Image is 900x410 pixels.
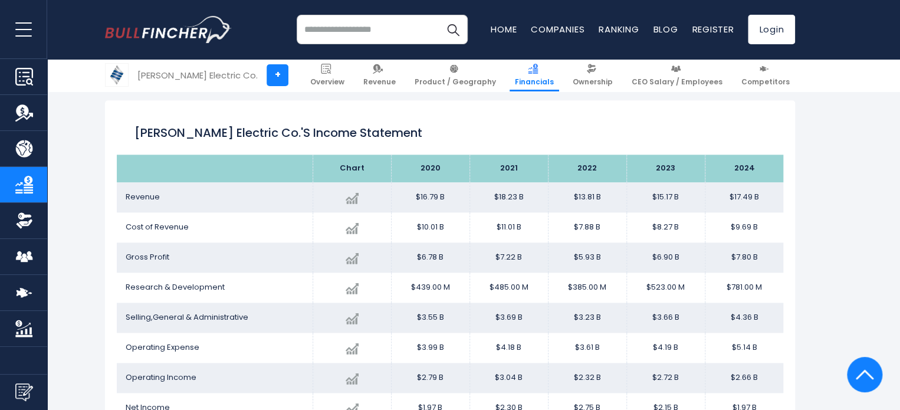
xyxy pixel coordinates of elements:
img: EMR logo [106,64,128,86]
span: Operating Income [126,372,196,383]
span: Competitors [741,77,790,87]
td: $3.55 B [391,303,469,333]
td: $18.23 B [469,182,548,212]
td: $8.27 B [626,212,705,242]
span: Research & Development [126,281,225,293]
span: Gross Profit [126,251,169,263]
button: Search [438,15,468,44]
td: $7.80 B [705,242,783,273]
td: $6.90 B [626,242,705,273]
td: $15.17 B [626,182,705,212]
a: Revenue [358,59,401,91]
span: CEO Salary / Employees [632,77,722,87]
td: $3.61 B [548,333,626,363]
a: Go to homepage [105,16,232,43]
td: $3.66 B [626,303,705,333]
span: Overview [310,77,344,87]
a: Register [692,23,734,35]
img: Ownership [15,212,33,229]
a: Login [748,15,795,44]
td: $2.66 B [705,363,783,393]
td: $2.79 B [391,363,469,393]
td: $2.32 B [548,363,626,393]
td: $523.00 M [626,273,705,303]
td: $385.00 M [548,273,626,303]
td: $485.00 M [469,273,548,303]
td: $10.01 B [391,212,469,242]
td: $6.78 B [391,242,469,273]
td: $4.19 B [626,333,705,363]
td: $3.99 B [391,333,469,363]
td: $17.49 B [705,182,783,212]
td: $4.18 B [469,333,548,363]
a: Product / Geography [409,59,501,91]
td: $3.23 B [548,303,626,333]
td: $3.69 B [469,303,548,333]
th: 2021 [469,155,548,182]
td: $16.79 B [391,182,469,212]
h1: [PERSON_NAME] Electric Co.'s Income Statement [134,124,766,142]
td: $13.81 B [548,182,626,212]
a: Overview [305,59,350,91]
a: Competitors [736,59,795,91]
td: $9.69 B [705,212,783,242]
td: $5.93 B [548,242,626,273]
td: $11.01 B [469,212,548,242]
th: 2020 [391,155,469,182]
span: Operating Expense [126,342,199,353]
th: Chart [313,155,391,182]
a: CEO Salary / Employees [626,59,728,91]
td: $439.00 M [391,273,469,303]
span: Selling,General & Administrative [126,311,248,323]
a: Financials [510,59,559,91]
span: Revenue [363,77,396,87]
div: [PERSON_NAME] Electric Co. [137,68,258,82]
a: Ownership [567,59,618,91]
td: $7.88 B [548,212,626,242]
td: $5.14 B [705,333,783,363]
span: Revenue [126,191,160,202]
td: $7.22 B [469,242,548,273]
span: Product / Geography [415,77,496,87]
td: $4.36 B [705,303,783,333]
td: $2.72 B [626,363,705,393]
a: Companies [531,23,584,35]
img: bullfincher logo [105,16,232,43]
th: 2024 [705,155,783,182]
th: 2022 [548,155,626,182]
span: Ownership [573,77,613,87]
td: $3.04 B [469,363,548,393]
a: + [267,64,288,86]
a: Home [491,23,517,35]
a: Blog [653,23,678,35]
span: Cost of Revenue [126,221,189,232]
a: Ranking [599,23,639,35]
th: 2023 [626,155,705,182]
span: Financials [515,77,554,87]
td: $781.00 M [705,273,783,303]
